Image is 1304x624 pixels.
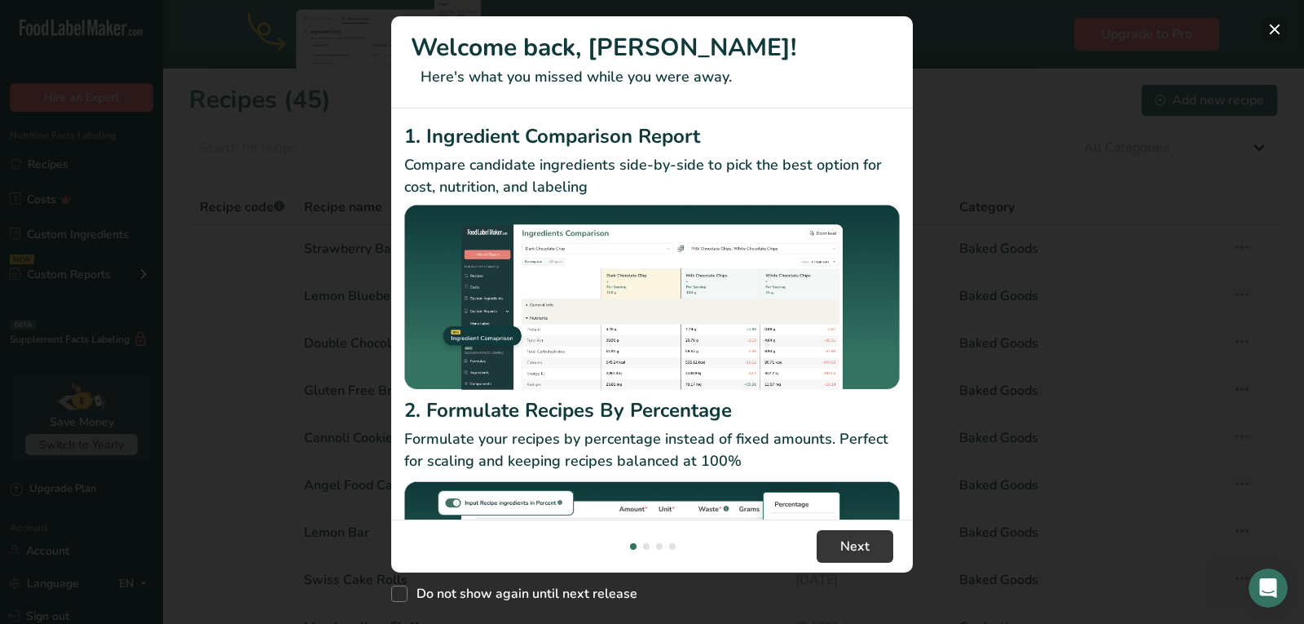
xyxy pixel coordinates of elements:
iframe: Intercom live chat [1249,569,1288,608]
h2: 1. Ingredient Comparison Report [404,122,900,151]
span: Do not show again until next release [407,586,637,602]
h1: Welcome back, [PERSON_NAME]! [411,29,893,66]
p: Formulate your recipes by percentage instead of fixed amounts. Perfect for scaling and keeping re... [404,428,900,472]
p: Compare candidate ingredients side-by-side to pick the best option for cost, nutrition, and labeling [404,154,900,198]
button: Next [817,530,893,563]
h2: 2. Formulate Recipes By Percentage [404,396,900,425]
img: Ingredient Comparison Report [404,205,900,390]
p: Here's what you missed while you were away. [411,66,893,88]
span: Next [840,537,870,556]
